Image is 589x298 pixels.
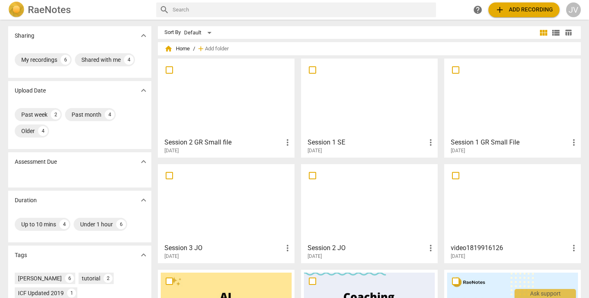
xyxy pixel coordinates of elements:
[495,5,553,15] span: Add recording
[139,86,148,95] span: expand_more
[205,46,229,52] span: Add folder
[566,2,581,17] button: JV
[164,253,179,260] span: [DATE]
[21,127,35,135] div: Older
[308,138,426,147] h3: Session 1 SE
[137,194,150,206] button: Show more
[139,31,148,41] span: expand_more
[21,56,57,64] div: My recordings
[105,110,115,120] div: 4
[451,138,569,147] h3: Session 1 GR Small File
[15,196,37,205] p: Duration
[21,220,56,228] div: Up to 10 mins
[426,243,436,253] span: more_vert
[28,4,71,16] h2: RaeNotes
[67,289,76,298] div: 1
[82,274,100,282] div: tutorial
[451,243,569,253] h3: video1819916126
[197,45,205,53] span: add
[61,55,70,65] div: 6
[473,5,483,15] span: help
[569,243,579,253] span: more_vert
[283,243,292,253] span: more_vert
[550,27,562,39] button: List view
[15,251,27,260] p: Tags
[551,28,561,38] span: view_list
[137,249,150,261] button: Show more
[164,243,283,253] h3: Session 3 JO
[116,219,126,229] div: 6
[139,195,148,205] span: expand_more
[72,111,101,119] div: Past month
[80,220,113,228] div: Under 1 hour
[124,55,134,65] div: 4
[569,138,579,147] span: more_vert
[308,243,426,253] h3: Session 2 JO
[515,289,576,298] div: Ask support
[539,28,549,38] span: view_module
[18,289,64,297] div: ICF Updated 2019
[447,167,578,260] a: video1819916126[DATE]
[562,27,574,39] button: Table view
[15,32,34,40] p: Sharing
[81,56,121,64] div: Shared with me
[308,147,322,154] span: [DATE]
[495,5,505,15] span: add
[139,250,148,260] span: expand_more
[51,110,61,120] div: 2
[137,29,150,42] button: Show more
[15,86,46,95] p: Upload Date
[564,29,572,36] span: table_chart
[164,147,179,154] span: [DATE]
[193,46,195,52] span: /
[537,27,550,39] button: Tile view
[451,147,465,154] span: [DATE]
[103,274,112,283] div: 2
[451,253,465,260] span: [DATE]
[139,157,148,167] span: expand_more
[160,5,169,15] span: search
[21,111,47,119] div: Past week
[18,274,62,282] div: [PERSON_NAME]
[184,26,214,39] div: Default
[470,2,485,17] a: Help
[8,2,25,18] img: Logo
[65,274,74,283] div: 6
[137,84,150,97] button: Show more
[308,253,322,260] span: [DATE]
[59,219,69,229] div: 4
[164,138,283,147] h3: Session 2 GR Small file
[161,167,292,260] a: Session 3 JO[DATE]
[15,158,57,166] p: Assessment Due
[164,45,173,53] span: home
[283,138,292,147] span: more_vert
[161,61,292,154] a: Session 2 GR Small file[DATE]
[38,126,48,136] div: 4
[8,2,150,18] a: LogoRaeNotes
[164,45,190,53] span: Home
[304,61,435,154] a: Session 1 SE[DATE]
[164,29,181,36] div: Sort By
[426,138,436,147] span: more_vert
[304,167,435,260] a: Session 2 JO[DATE]
[447,61,578,154] a: Session 1 GR Small File[DATE]
[173,3,433,16] input: Search
[488,2,560,17] button: Upload
[137,156,150,168] button: Show more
